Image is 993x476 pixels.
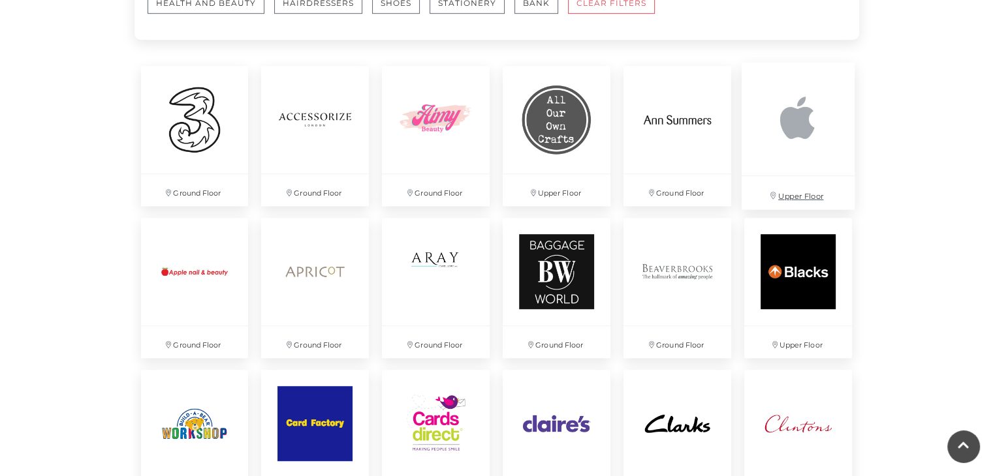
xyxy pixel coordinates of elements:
[134,59,255,213] a: Ground Floor
[734,55,861,216] a: Upper Floor
[623,326,731,358] p: Ground Floor
[261,326,369,358] p: Ground Floor
[503,326,610,358] p: Ground Floor
[141,326,249,358] p: Ground Floor
[255,211,375,364] a: Ground Floor
[141,174,249,206] p: Ground Floor
[496,59,617,213] a: Upper Floor
[496,211,617,364] a: Ground Floor
[261,174,369,206] p: Ground Floor
[382,326,490,358] p: Ground Floor
[503,174,610,206] p: Upper Floor
[255,59,375,213] a: Ground Floor
[617,211,738,364] a: Ground Floor
[738,211,859,364] a: Upper Floor
[375,59,496,213] a: Ground Floor
[623,174,731,206] p: Ground Floor
[382,174,490,206] p: Ground Floor
[742,176,855,209] p: Upper Floor
[134,211,255,364] a: Ground Floor
[744,326,852,358] p: Upper Floor
[375,211,496,364] a: Ground Floor
[617,59,738,213] a: Ground Floor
